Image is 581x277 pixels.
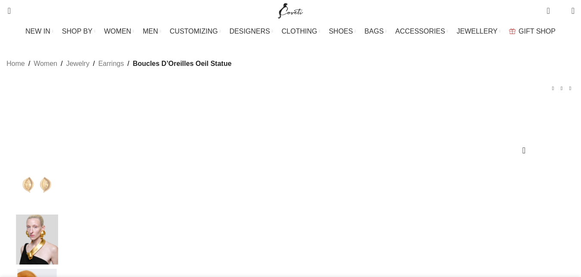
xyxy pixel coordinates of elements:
[230,27,270,35] span: DESIGNERS
[549,84,557,93] a: Previous product
[66,58,89,69] a: Jewelry
[230,23,273,40] a: DESIGNERS
[547,4,554,11] span: 0
[519,27,556,35] span: GIFT SHOP
[25,27,50,35] span: NEW IN
[2,23,579,40] div: Main navigation
[329,27,353,35] span: SHOES
[457,27,497,35] span: JEWELLERY
[6,58,25,69] a: Home
[282,23,320,40] a: CLOTHING
[133,58,231,69] span: Boucles D’Oreilles Oeil Statue
[509,28,516,34] img: GiftBag
[556,2,565,19] div: My Wishlist
[364,23,386,40] a: BAGS
[395,27,445,35] span: ACCESSORIES
[566,84,575,93] a: Next product
[170,27,218,35] span: CUSTOMIZING
[62,27,93,35] span: SHOP BY
[276,6,305,14] a: Site logo
[11,160,63,210] img: Boucles D'Oreilles Oeil Statue
[6,58,232,69] nav: Breadcrumb
[98,58,124,69] a: Earrings
[62,23,96,40] a: SHOP BY
[25,23,53,40] a: NEW IN
[457,23,500,40] a: JEWELLERY
[329,23,356,40] a: SHOES
[558,9,565,15] span: 0
[542,2,554,19] a: 0
[170,23,221,40] a: CUSTOMIZING
[395,23,448,40] a: ACCESSORIES
[282,27,317,35] span: CLOTHING
[509,23,556,40] a: GIFT SHOP
[2,2,11,19] a: Search
[104,23,134,40] a: WOMEN
[104,27,131,35] span: WOMEN
[34,58,57,69] a: Women
[143,27,158,35] span: MEN
[143,23,161,40] a: MEN
[364,27,383,35] span: BAGS
[11,215,63,265] img: schiaparelli jewelry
